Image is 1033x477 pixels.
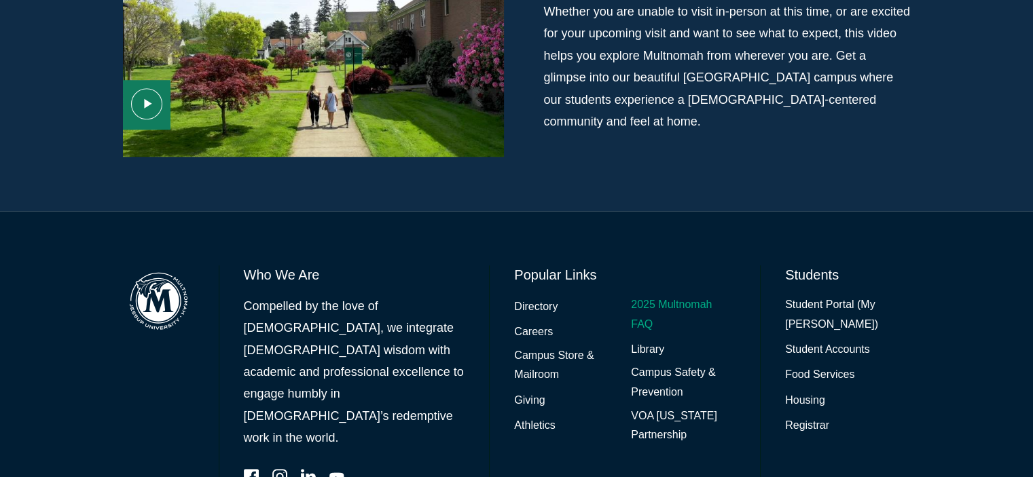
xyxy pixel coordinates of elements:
[244,295,465,449] p: Compelled by the love of [DEMOGRAPHIC_DATA], we integrate [DEMOGRAPHIC_DATA] wisdom with academic...
[631,295,736,335] a: 2025 Multnomah FAQ
[514,265,736,284] h6: Popular Links
[785,340,870,360] a: Student Accounts
[785,265,910,284] h6: Students
[123,265,194,337] img: Multnomah Campus of Jessup University logo
[785,391,825,411] a: Housing
[514,346,619,385] a: Campus Store & Mailroom
[514,297,558,317] a: Directory
[785,295,910,335] a: Student Portal (My [PERSON_NAME])
[514,416,555,436] a: Athletics
[785,365,854,385] a: Food Services
[244,265,465,284] h6: Who We Are
[785,416,829,436] a: Registrar
[631,340,664,360] a: Library
[631,406,736,446] a: VOA [US_STATE] Partnership
[514,322,553,342] a: Careers
[631,363,736,402] a: Campus Safety & Prevention
[544,1,911,132] p: Whether you are unable to visit in-person at this time, or are excited for your upcoming visit an...
[514,391,545,411] a: Giving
